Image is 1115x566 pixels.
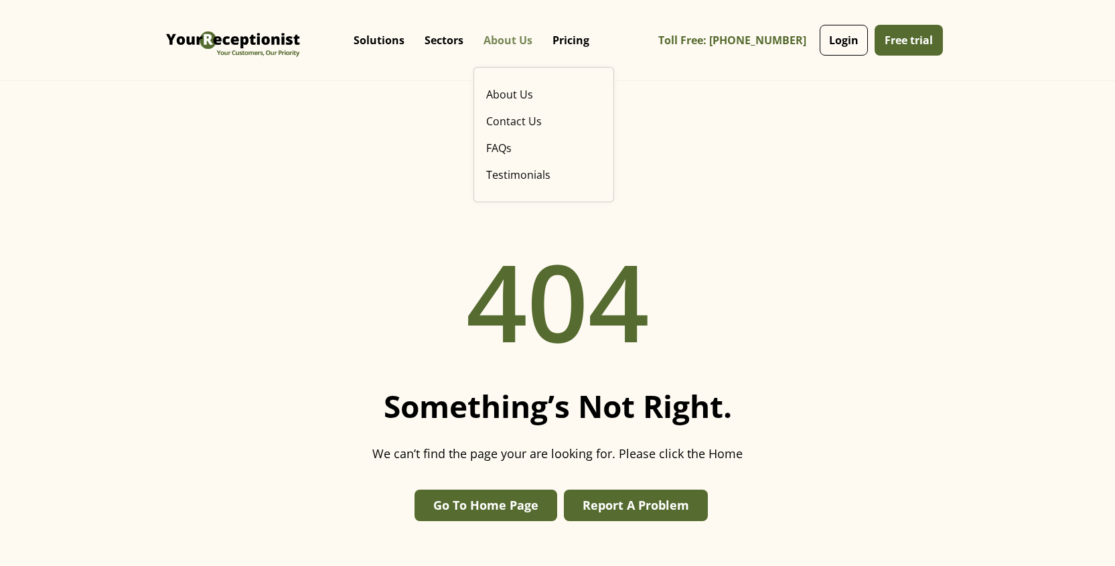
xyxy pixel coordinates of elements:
[481,161,607,188] a: Testimonials
[163,10,303,70] img: Virtual Receptionist - Answering Service - Call and Live Chat Receptionist - Virtual Receptionist...
[473,13,542,67] div: About Us
[820,25,868,56] a: Login
[481,81,607,108] a: About Us
[1048,502,1115,566] iframe: Chat Widget
[875,25,943,56] a: Free trial
[415,490,557,521] a: Go To Home Page
[344,13,415,67] div: Solutions
[425,33,463,47] p: Sectors
[415,13,473,67] div: Sectors
[466,220,650,381] h1: 404
[542,20,599,60] a: Pricing
[484,33,532,47] p: About Us
[473,67,614,202] nav: About Us
[384,388,732,425] h2: Something’s not right.
[481,108,607,135] a: Contact Us
[481,135,607,161] a: FAQs
[163,10,303,70] a: home
[372,445,743,463] p: We can’t find the page your are looking for. Please click the Home
[354,33,404,47] p: Solutions
[564,490,708,521] a: Report A Problem
[658,25,816,56] a: Toll Free: [PHONE_NUMBER]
